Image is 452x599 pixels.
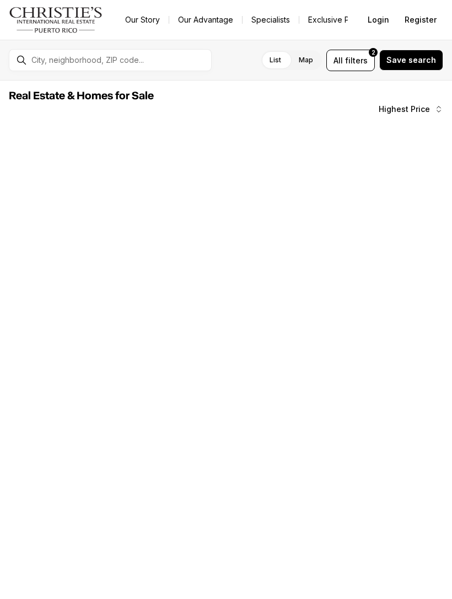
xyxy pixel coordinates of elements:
[261,50,290,70] label: List
[368,15,389,24] span: Login
[386,56,436,65] span: Save search
[243,12,299,28] a: Specialists
[372,98,450,120] button: Highest Price
[116,12,169,28] a: Our Story
[333,55,343,66] span: All
[372,48,375,57] span: 2
[379,50,443,71] button: Save search
[405,15,437,24] span: Register
[9,7,103,33] img: logo
[290,50,322,70] label: Map
[326,50,375,71] button: Allfilters2
[345,55,368,66] span: filters
[299,12,391,28] a: Exclusive Properties
[398,9,443,31] button: Register
[169,12,242,28] a: Our Advantage
[361,9,396,31] button: Login
[379,105,430,114] span: Highest Price
[9,90,154,101] span: Real Estate & Homes for Sale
